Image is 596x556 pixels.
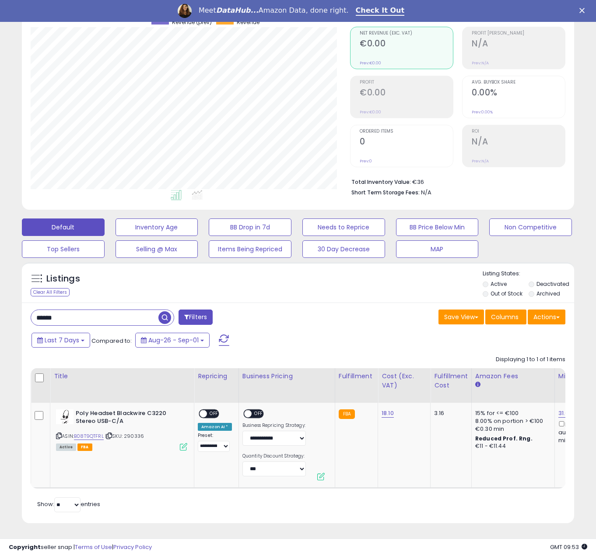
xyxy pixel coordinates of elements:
[485,310,526,324] button: Columns
[56,409,187,450] div: ASIN:
[302,218,385,236] button: Needs to Reprice
[491,280,507,288] label: Active
[360,31,453,36] span: Net Revenue (Exc. VAT)
[475,409,548,417] div: 15% for <= €100
[105,433,144,440] span: | SKU: 290336
[483,270,575,278] p: Listing States:
[198,423,232,431] div: Amazon AI *
[116,218,198,236] button: Inventory Age
[360,88,453,99] h2: €0.00
[472,80,565,85] span: Avg. Buybox Share
[32,333,90,348] button: Last 7 Days
[116,240,198,258] button: Selling @ Max
[396,218,479,236] button: BB Price Below Min
[396,240,479,258] button: MAP
[54,372,190,381] div: Title
[135,333,210,348] button: Aug-26 - Sep-01
[77,443,92,451] span: FBA
[382,372,427,390] div: Cost (Exc. VAT)
[31,288,70,296] div: Clear All Filters
[491,313,519,321] span: Columns
[22,240,105,258] button: Top Sellers
[351,178,411,186] b: Total Inventory Value:
[302,240,385,258] button: 30 Day Decrease
[558,409,572,418] a: 31.06
[475,381,480,389] small: Amazon Fees.
[579,8,588,13] div: Close
[207,410,221,417] span: OFF
[472,39,565,50] h2: N/A
[198,372,235,381] div: Repricing
[536,280,569,288] label: Deactivated
[198,433,232,452] div: Preset:
[9,543,41,551] strong: Copyright
[489,218,572,236] button: Non Competitive
[179,310,213,325] button: Filters
[421,188,431,197] span: N/A
[172,19,212,25] span: Revenue (prev)
[9,543,152,552] div: seller snap | |
[475,417,548,425] div: 8.00% on portion > €100
[339,409,355,419] small: FBA
[472,60,489,66] small: Prev: N/A
[45,336,79,345] span: Last 7 Days
[360,60,381,66] small: Prev: €0.00
[472,31,565,36] span: Profit [PERSON_NAME]
[472,137,565,148] h2: N/A
[91,337,132,345] span: Compared to:
[178,4,192,18] img: Profile image for Georgie
[536,290,560,297] label: Archived
[74,433,104,440] a: B08T9QTFRL
[360,137,453,148] h2: 0
[491,290,522,297] label: Out of Stock
[475,443,548,450] div: €11 - €11.44
[550,543,587,551] span: 2025-09-9 09:53 GMT
[475,372,551,381] div: Amazon Fees
[475,425,548,433] div: €0.30 min
[56,409,74,424] img: 61bt4+wczUL._SL40_.jpg
[434,372,468,390] div: Fulfillment Cost
[360,39,453,50] h2: €0.00
[37,500,100,508] span: Show: entries
[56,443,76,451] span: All listings currently available for purchase on Amazon
[199,6,349,15] div: Meet Amazon Data, done right.
[360,158,372,164] small: Prev: 0
[209,240,291,258] button: Items Being Repriced
[472,88,565,99] h2: 0.00%
[237,19,259,25] span: Revenue
[252,410,266,417] span: OFF
[475,435,533,442] b: Reduced Prof. Rng.
[22,218,105,236] button: Default
[209,218,291,236] button: BB Drop in 7d
[356,6,405,16] a: Check It Out
[46,273,80,285] h5: Listings
[472,129,565,134] span: ROI
[351,189,420,196] b: Short Term Storage Fees:
[360,109,381,115] small: Prev: €0.00
[472,109,493,115] small: Prev: 0.00%
[382,409,394,418] a: 18.10
[438,310,484,324] button: Save View
[360,80,453,85] span: Profit
[339,372,374,381] div: Fulfillment
[242,372,331,381] div: Business Pricing
[148,336,199,345] span: Aug-26 - Sep-01
[351,176,559,187] li: €36
[472,158,489,164] small: Prev: N/A
[76,409,182,428] b: Poly Headset Blackwire C3220 Stereo USB-C/A
[75,543,112,551] a: Terms of Use
[528,310,565,324] button: Actions
[113,543,152,551] a: Privacy Policy
[242,453,306,459] label: Quantity Discount Strategy:
[360,129,453,134] span: Ordered Items
[242,422,306,429] label: Business Repricing Strategy:
[434,409,465,417] div: 3.16
[496,355,565,364] div: Displaying 1 to 1 of 1 items
[216,6,259,14] i: DataHub...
